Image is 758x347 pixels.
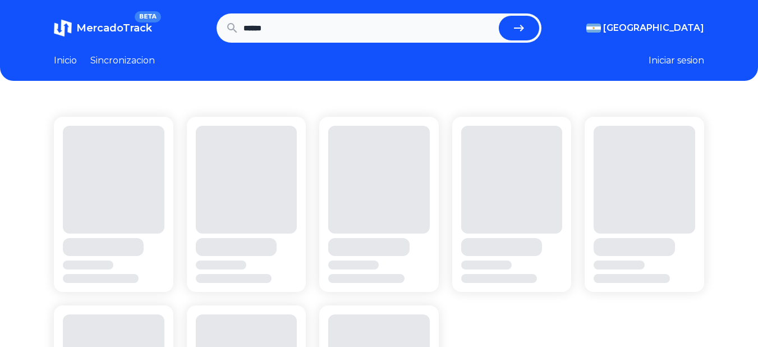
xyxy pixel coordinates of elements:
[603,21,704,35] span: [GEOGRAPHIC_DATA]
[649,54,704,67] button: Iniciar sesion
[54,19,152,37] a: MercadoTrackBETA
[90,54,155,67] a: Sincronizacion
[586,24,601,33] img: Argentina
[586,21,704,35] button: [GEOGRAPHIC_DATA]
[54,19,72,37] img: MercadoTrack
[76,22,152,34] span: MercadoTrack
[135,11,161,22] span: BETA
[54,54,77,67] a: Inicio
